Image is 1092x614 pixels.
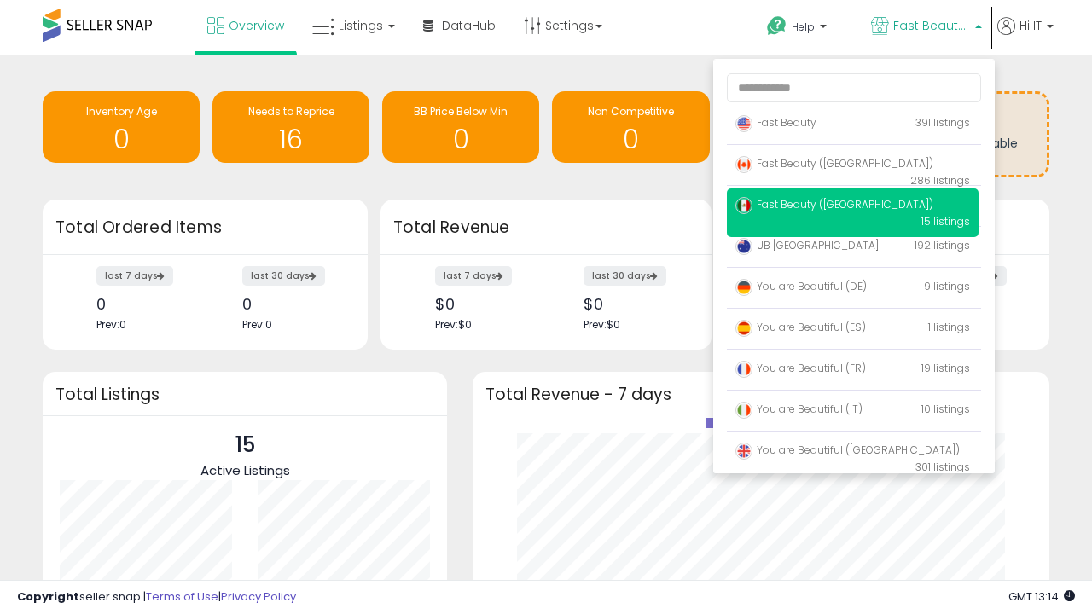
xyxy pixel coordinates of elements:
span: Non Competitive [588,104,674,119]
img: australia.png [735,238,752,255]
span: You are Beautiful ([GEOGRAPHIC_DATA]) [735,443,960,457]
h3: Total Listings [55,388,434,401]
img: mexico.png [735,197,752,214]
span: Prev: $0 [584,317,620,332]
h1: 16 [221,125,361,153]
i: Get Help [766,15,787,37]
img: italy.png [735,402,752,419]
span: Inventory Age [86,104,157,119]
span: Prev: 0 [242,317,272,332]
strong: Copyright [17,588,79,605]
a: Help [753,3,856,55]
span: Needs to Reprice [248,104,334,119]
h1: 0 [51,125,191,153]
a: BB Price Below Min 0 [382,91,539,163]
span: 9 listings [924,279,970,293]
p: 15 [200,429,290,461]
span: Overview [229,17,284,34]
a: Privacy Policy [221,588,296,605]
div: seller snap | | [17,589,296,605]
span: 10 listings [921,402,970,416]
span: 1 listings [928,320,970,334]
span: You are Beautiful (IT) [735,402,863,416]
span: Fast Beauty ([GEOGRAPHIC_DATA]) [735,156,933,171]
span: 192 listings [915,238,970,252]
span: 391 listings [915,115,970,130]
span: 19 listings [921,361,970,375]
span: Prev: 0 [96,317,126,332]
span: UB [GEOGRAPHIC_DATA] [735,238,879,252]
div: $0 [435,295,533,313]
span: 2025-10-7 13:14 GMT [1008,588,1075,605]
img: france.png [735,361,752,378]
a: Hi IT [997,17,1054,55]
span: 286 listings [910,173,970,188]
h1: 0 [391,125,531,153]
a: Non Competitive 0 [552,91,709,163]
h3: Total Revenue - 7 days [485,388,1037,401]
span: Fast Beauty ([GEOGRAPHIC_DATA]) [893,17,970,34]
span: Help [792,20,815,34]
img: usa.png [735,115,752,132]
span: Fast Beauty ([GEOGRAPHIC_DATA]) [735,197,933,211]
div: $0 [584,295,682,313]
span: Fast Beauty [735,115,816,130]
h3: Total Ordered Items [55,216,355,240]
span: Active Listings [200,461,290,479]
img: spain.png [735,320,752,337]
label: last 7 days [96,266,173,286]
label: last 30 days [242,266,325,286]
label: last 30 days [584,266,666,286]
img: uk.png [735,443,752,460]
span: Prev: $0 [435,317,472,332]
div: 0 [242,295,338,313]
h3: Total Revenue [393,216,699,240]
img: canada.png [735,156,752,173]
a: Needs to Reprice 16 [212,91,369,163]
span: You are Beautiful (DE) [735,279,867,293]
div: 0 [96,295,192,313]
a: Terms of Use [146,588,218,605]
a: Inventory Age 0 [43,91,200,163]
span: DataHub [442,17,496,34]
h1: 0 [561,125,700,153]
span: BB Price Below Min [414,104,508,119]
img: germany.png [735,279,752,296]
label: last 7 days [435,266,512,286]
span: You are Beautiful (FR) [735,361,866,375]
span: Listings [339,17,383,34]
span: You are Beautiful (ES) [735,320,866,334]
span: Hi IT [1019,17,1042,34]
span: 15 listings [921,214,970,229]
span: 301 listings [915,460,970,474]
